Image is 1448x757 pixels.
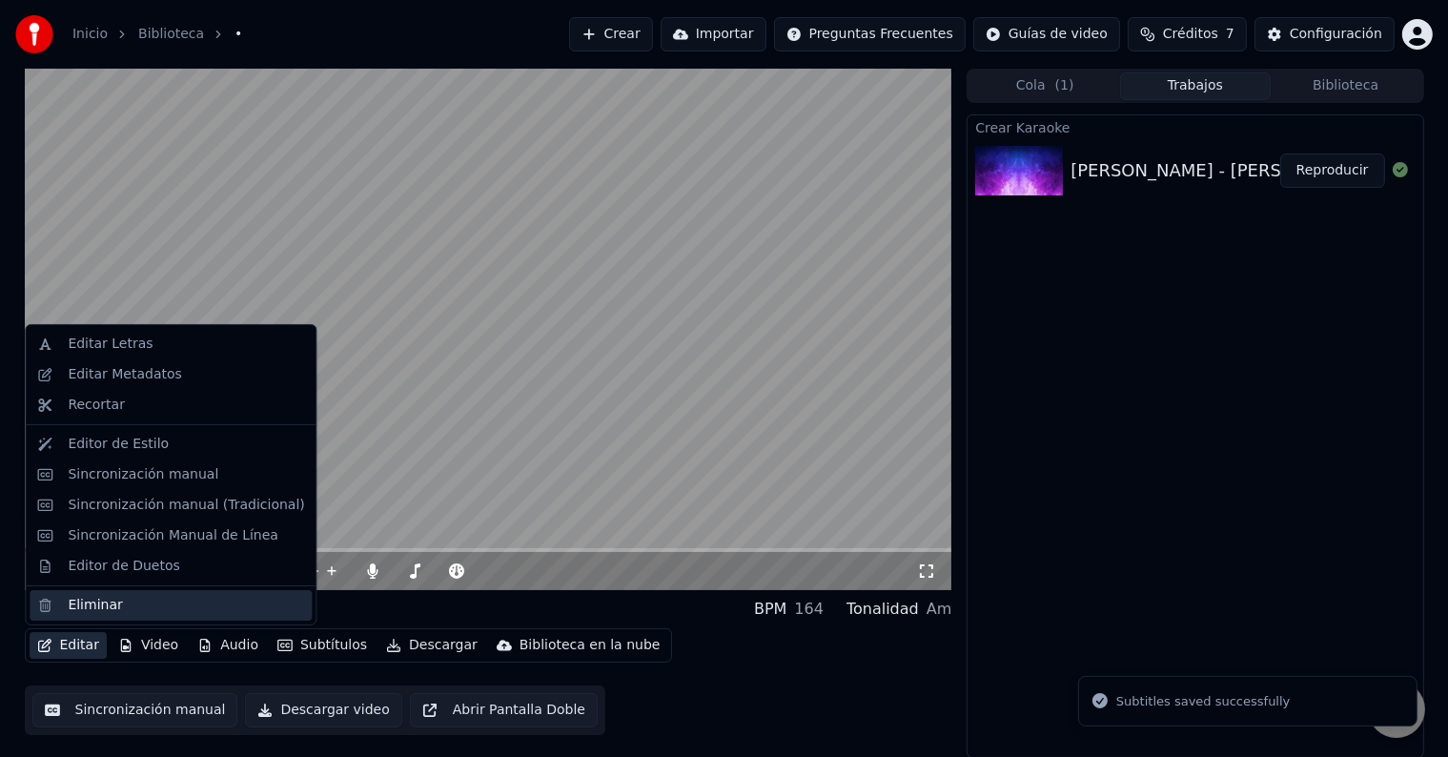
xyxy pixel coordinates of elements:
div: BPM [754,598,786,621]
div: Sincronización manual [68,465,218,484]
img: youka [15,15,53,53]
button: Descargar video [245,693,401,727]
div: Crear Karaoke [968,115,1422,138]
button: Preguntas Frecuentes [774,17,966,51]
button: Biblioteca [1271,72,1421,100]
button: Configuración [1254,17,1395,51]
div: Editor de Estilo [68,435,169,454]
nav: breadcrumb [72,25,242,44]
div: [PERSON_NAME] - [PERSON_NAME] [1071,157,1373,184]
div: Subtitles saved successfully [1116,692,1290,711]
div: Editar Metadatos [68,365,181,384]
div: Sincronización manual (Tradicional) [68,496,304,515]
a: Biblioteca [138,25,204,44]
div: Tonalidad [846,598,919,621]
button: Audio [190,632,266,659]
div: 164 [794,598,824,621]
div: Editor de Duetos [68,557,179,576]
button: Sincronización manual [32,693,238,727]
button: Descargar [378,632,485,659]
button: Abrir Pantalla Doble [410,693,598,727]
a: Inicio [72,25,108,44]
button: Subtítulos [270,632,375,659]
button: Cola [969,72,1120,100]
span: ( 1 ) [1055,76,1074,95]
button: Trabajos [1120,72,1271,100]
button: Créditos7 [1128,17,1247,51]
div: Am [927,598,952,621]
button: Video [111,632,186,659]
button: Guías de video [973,17,1120,51]
span: 7 [1226,25,1234,44]
div: Configuración [1290,25,1382,44]
div: Sincronización Manual de Línea [68,526,278,545]
button: Crear [569,17,653,51]
button: Importar [661,17,766,51]
div: Biblioteca en la nube [520,636,661,655]
div: Recortar [68,396,125,415]
button: Editar [30,632,107,659]
div: Eliminar [68,596,122,615]
button: Reproducir [1280,153,1385,188]
span: • [235,25,242,44]
div: Editar Letras [68,335,153,354]
span: Créditos [1163,25,1218,44]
